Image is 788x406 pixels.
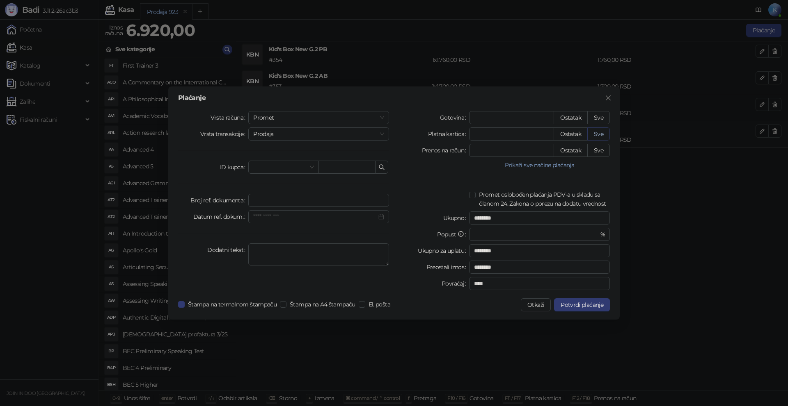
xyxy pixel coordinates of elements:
[211,111,249,124] label: Vrsta računa
[440,111,469,124] label: Gotovina
[554,298,610,311] button: Potvrdi plaćanje
[554,111,588,124] button: Ostatak
[207,243,248,256] label: Dodatni tekst
[587,127,610,141] button: Sve
[418,244,469,257] label: Ukupno za uplatu
[554,127,588,141] button: Ostatak
[253,128,384,140] span: Prodaja
[190,194,248,207] label: Broj ref. dokumenta
[220,161,248,174] label: ID kupca
[253,111,384,124] span: Promet
[587,144,610,157] button: Sve
[185,300,280,309] span: Štampa na termalnom štampaču
[469,160,610,170] button: Prikaži sve načine plaćanja
[200,127,249,141] label: Vrsta transakcije
[605,95,612,101] span: close
[561,301,603,308] span: Potvrdi plaćanje
[286,300,359,309] span: Štampa na A4 štampaču
[554,144,588,157] button: Ostatak
[426,261,470,274] label: Preostali iznos
[521,298,551,311] button: Otkaži
[437,228,469,241] label: Popust
[428,127,469,141] label: Platna kartica
[602,91,615,104] button: Close
[248,194,389,207] input: Broj ref. dokumenta
[422,144,470,157] label: Prenos na račun
[602,95,615,101] span: Zatvori
[248,243,389,265] textarea: Dodatni tekst
[587,111,610,124] button: Sve
[443,211,470,225] label: Ukupno
[442,277,469,290] label: Povraćaj
[365,300,394,309] span: El. pošta
[476,190,610,208] span: Promet oslobođen plaćanja PDV-a u skladu sa članom 24. Zakona o porezu na dodatu vrednost
[178,95,610,101] div: Plaćanje
[193,210,249,223] label: Datum ref. dokum.
[253,212,377,221] input: Datum ref. dokum.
